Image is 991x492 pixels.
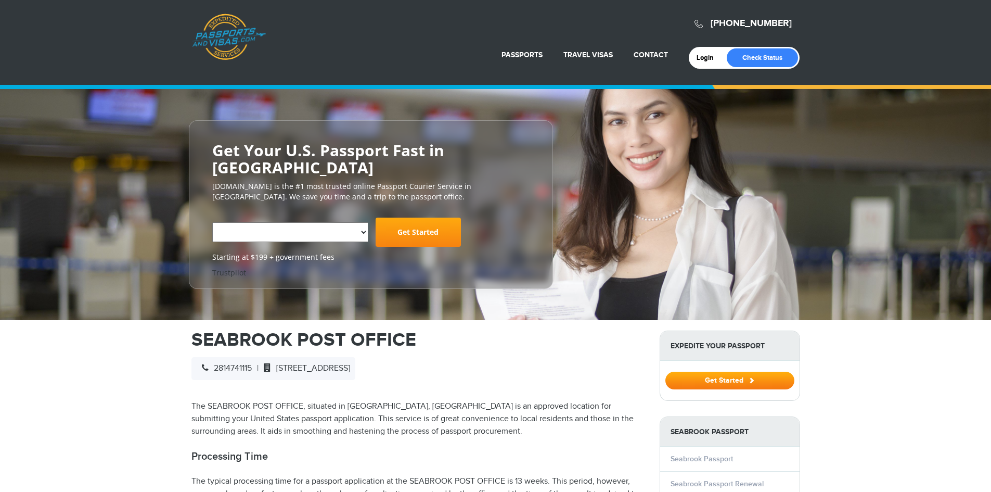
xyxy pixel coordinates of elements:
span: [STREET_ADDRESS] [259,363,350,373]
a: Seabrook Passport [671,455,733,463]
p: [DOMAIN_NAME] is the #1 most trusted online Passport Courier Service in [GEOGRAPHIC_DATA]. We sav... [212,181,530,202]
a: [PHONE_NUMBER] [711,18,792,29]
a: Passports & [DOMAIN_NAME] [192,14,266,60]
div: | [191,357,355,380]
span: 2814741115 [197,363,252,373]
a: Seabrook Passport Renewal [671,480,764,488]
h1: SEABROOK POST OFFICE [191,331,644,349]
strong: Seabrook Passport [660,417,800,447]
a: Check Status [727,48,798,67]
a: Passports [501,51,543,59]
span: Starting at $199 + government fees [212,252,530,262]
button: Get Started [665,372,794,389]
h2: Processing Time [191,450,644,463]
a: Login [697,54,721,62]
h2: Get Your U.S. Passport Fast in [GEOGRAPHIC_DATA] [212,142,530,176]
p: The SEABROOK POST OFFICE, situated in [GEOGRAPHIC_DATA], [GEOGRAPHIC_DATA] is an approved locatio... [191,400,644,438]
a: Get Started [376,218,461,247]
a: Contact [634,51,668,59]
a: Travel Visas [563,51,613,59]
strong: Expedite Your Passport [660,331,800,361]
a: Get Started [665,376,794,384]
a: Trustpilot [212,268,246,277]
